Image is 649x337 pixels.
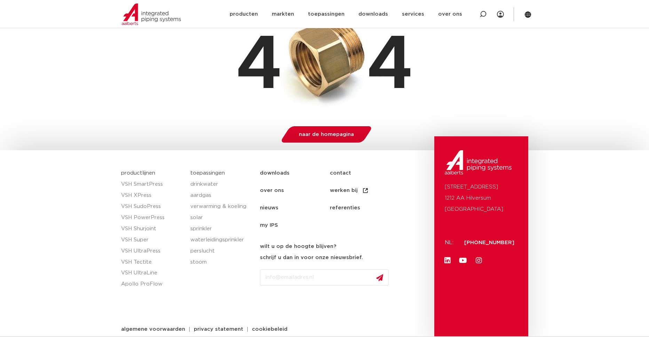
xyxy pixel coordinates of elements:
[247,327,293,332] a: cookiebeleid
[330,165,400,182] a: contact
[121,170,155,176] a: productlijnen
[121,257,184,268] a: VSH Tectite
[190,212,253,223] a: solar
[279,126,373,143] a: naar de homepagina
[330,182,400,199] a: werken bij
[260,270,389,286] input: info@emailadres.nl
[190,179,253,190] a: drinkwater
[445,237,456,248] p: NL:
[260,165,330,182] a: downloads
[252,327,287,332] span: cookiebeleid
[189,327,248,332] a: privacy statement
[121,179,184,190] a: VSH SmartPress
[121,223,184,234] a: VSH Shurjoint
[260,244,336,249] strong: wilt u op de hoogte blijven?
[190,234,253,246] a: waterleidingsprinkler
[194,327,243,332] span: privacy statement
[260,255,363,260] strong: schrijf u dan in voor onze nieuwsbrief.
[190,246,253,257] a: perslucht
[121,201,184,212] a: VSH SudoPress
[260,165,431,234] nav: Menu
[121,212,184,223] a: VSH PowerPress
[121,190,184,201] a: VSH XPress
[190,223,253,234] a: sprinkler
[260,291,366,318] iframe: reCAPTCHA
[299,132,354,137] span: naar de homepagina
[190,190,253,201] a: aardgas
[190,201,253,212] a: verwarming & koeling
[121,267,184,279] a: VSH UltraLine
[190,170,225,176] a: toepassingen
[121,279,184,290] a: Apollo ProFlow
[464,240,514,245] a: [PHONE_NUMBER]
[190,257,253,268] a: stoom
[121,234,184,246] a: VSH Super
[260,199,330,217] a: nieuws
[121,246,184,257] a: VSH UltraPress
[116,327,190,332] a: algemene voorwaarden
[330,199,400,217] a: referenties
[260,217,330,234] a: my IPS
[445,182,518,215] p: [STREET_ADDRESS] 1212 AA Hilversum [GEOGRAPHIC_DATA]
[121,327,185,332] span: algemene voorwaarden
[376,274,383,281] img: send.svg
[260,182,330,199] a: over ons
